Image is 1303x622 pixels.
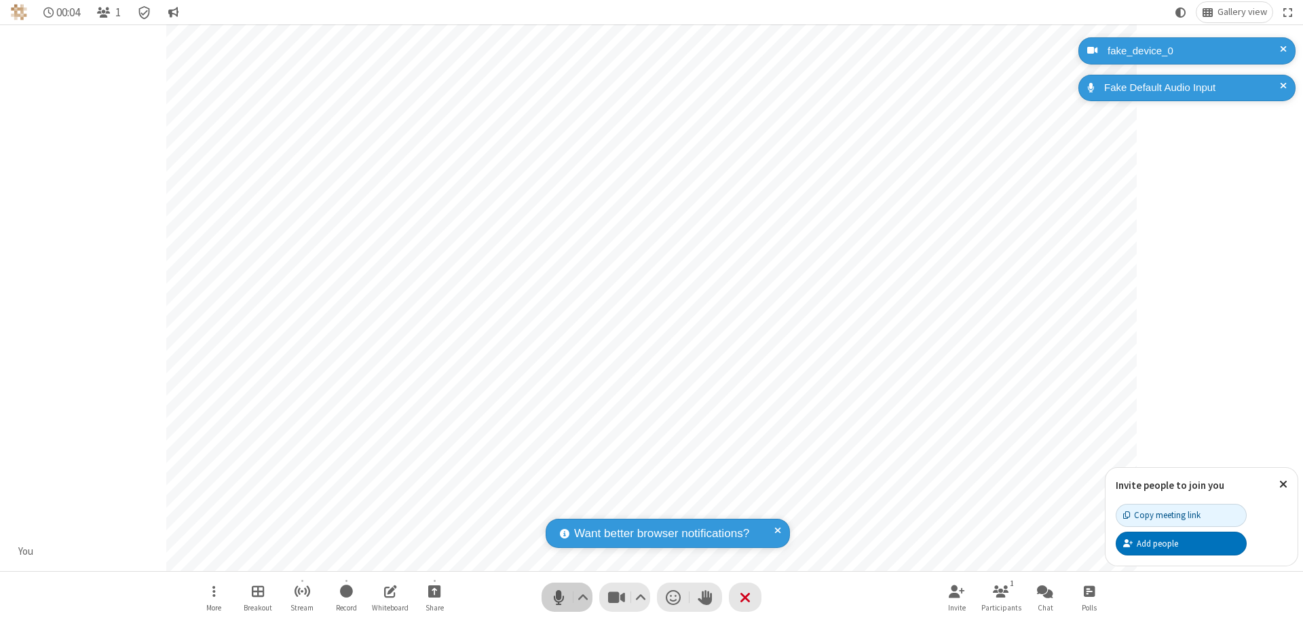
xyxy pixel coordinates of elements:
[290,604,314,612] span: Stream
[1116,504,1247,527] button: Copy meeting link
[948,604,966,612] span: Invite
[38,2,86,22] div: Timer
[1082,604,1097,612] span: Polls
[1099,80,1285,96] div: Fake Default Audio Input
[690,583,722,612] button: Raise hand
[657,583,690,612] button: Send a reaction
[981,578,1021,617] button: Open participant list
[14,544,39,560] div: You
[206,604,221,612] span: More
[1116,532,1247,555] button: Add people
[574,525,749,543] span: Want better browser notifications?
[1025,578,1065,617] button: Open chat
[1217,7,1267,18] span: Gallery view
[326,578,366,617] button: Start recording
[282,578,322,617] button: Start streaming
[193,578,234,617] button: Open menu
[729,583,761,612] button: End or leave meeting
[11,4,27,20] img: QA Selenium DO NOT DELETE OR CHANGE
[162,2,184,22] button: Conversation
[370,578,411,617] button: Open shared whiteboard
[1103,43,1285,59] div: fake_device_0
[238,578,278,617] button: Manage Breakout Rooms
[981,604,1021,612] span: Participants
[599,583,650,612] button: Stop video (⌘+Shift+V)
[632,583,650,612] button: Video setting
[414,578,455,617] button: Start sharing
[372,604,409,612] span: Whiteboard
[1170,2,1192,22] button: Using system theme
[1038,604,1053,612] span: Chat
[1069,578,1110,617] button: Open poll
[542,583,592,612] button: Mute (⌘+Shift+A)
[91,2,126,22] button: Open participant list
[336,604,357,612] span: Record
[937,578,977,617] button: Invite participants (⌘+Shift+I)
[1123,509,1201,522] div: Copy meeting link
[115,6,121,19] span: 1
[132,2,157,22] div: Meeting details Encryption enabled
[1116,479,1224,492] label: Invite people to join you
[426,604,444,612] span: Share
[1196,2,1272,22] button: Change layout
[1006,577,1018,589] div: 1
[1278,2,1298,22] button: Fullscreen
[56,6,80,19] span: 00:04
[244,604,272,612] span: Breakout
[1269,468,1298,501] button: Close popover
[574,583,592,612] button: Audio settings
